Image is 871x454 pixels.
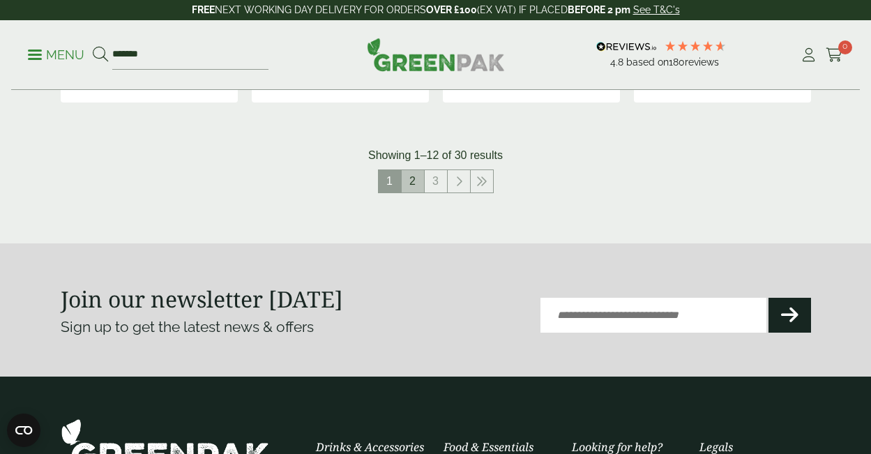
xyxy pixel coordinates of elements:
button: Open CMP widget [7,414,40,447]
p: Showing 1–12 of 30 results [368,147,503,164]
img: GreenPak Supplies [367,38,505,71]
span: Based on [626,56,669,68]
strong: Join our newsletter [DATE] [61,284,343,314]
a: See T&C's [633,4,680,15]
strong: BEFORE 2 pm [568,4,630,15]
span: 0 [838,40,852,54]
i: My Account [800,48,817,62]
span: 4.8 [610,56,626,68]
a: 2 [402,170,424,192]
i: Cart [826,48,843,62]
strong: FREE [192,4,215,15]
strong: OVER £100 [426,4,477,15]
span: 1 [379,170,401,192]
a: 3 [425,170,447,192]
span: reviews [685,56,719,68]
img: REVIEWS.io [596,42,657,52]
div: 4.78 Stars [664,40,727,52]
a: Menu [28,47,84,61]
p: Sign up to get the latest news & offers [61,316,398,338]
a: 0 [826,45,843,66]
p: Menu [28,47,84,63]
span: 180 [669,56,685,68]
